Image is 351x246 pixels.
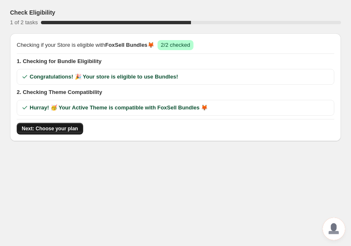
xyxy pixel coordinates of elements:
[161,42,190,48] span: 2/2 checked
[105,42,148,48] span: FoxSell Bundles
[17,123,83,134] button: Next: Choose your plan
[323,218,345,240] div: Open chat
[17,88,334,96] span: 2. Checking Theme Compatibility
[17,57,334,66] span: 1. Checking for Bundle Eligibility
[30,73,178,81] span: Congratulations! 🎉 Your store is eligible to use Bundles!
[10,19,38,25] span: 1 of 2 tasks
[17,41,154,49] span: Checking if your Store is eligible with 🦊
[30,104,208,112] span: Hurray! 🥳 Your Active Theme is compatible with FoxSell Bundles 🦊
[10,8,55,17] h3: Check Eligibility
[22,125,78,132] span: Next: Choose your plan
